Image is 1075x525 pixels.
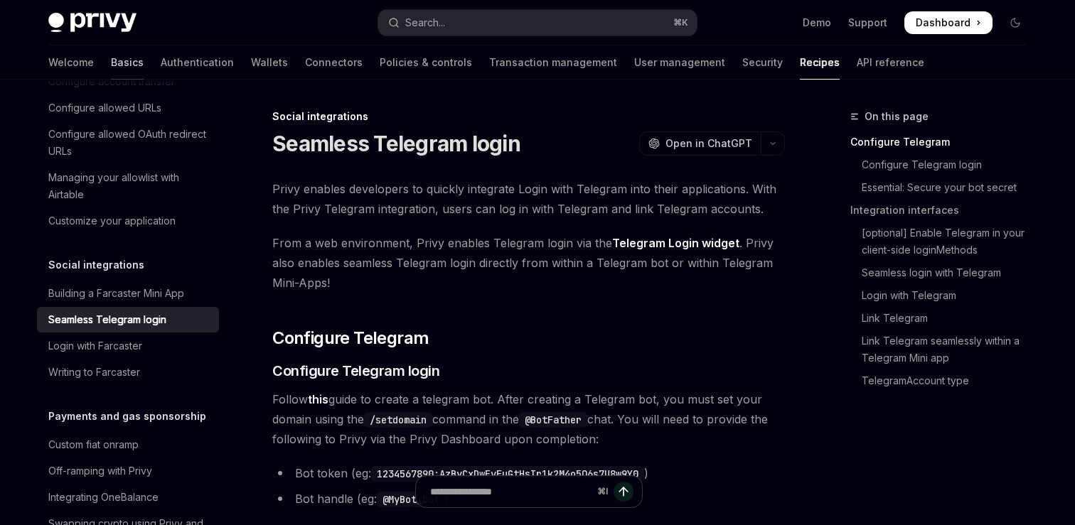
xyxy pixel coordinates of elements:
[742,45,783,80] a: Security
[48,285,184,302] div: Building a Farcaster Mini App
[272,463,785,483] li: Bot token (eg: )
[489,45,617,80] a: Transaction management
[850,199,1038,222] a: Integration interfaces
[251,45,288,80] a: Wallets
[48,169,210,203] div: Managing your allowlist with Airtable
[848,16,887,30] a: Support
[850,131,1038,153] a: Configure Telegram
[161,45,234,80] a: Authentication
[48,462,152,480] div: Off-ramping with Privy
[800,45,840,80] a: Recipes
[904,11,993,34] a: Dashboard
[857,45,924,80] a: API reference
[272,131,520,156] h1: Seamless Telegram login
[850,176,1038,199] a: Essential: Secure your bot secret
[48,212,176,229] div: Customize your application
[519,412,587,428] code: @BotFather
[1004,11,1027,34] button: Toggle dark mode
[48,364,140,381] div: Writing to Farcaster
[405,14,445,31] div: Search...
[272,109,785,124] div: Social integrations
[37,165,219,207] a: Managing your allowlist with Airtable
[803,16,831,30] a: Demo
[865,108,929,125] span: On this page
[308,392,328,407] a: this
[37,281,219,306] a: Building a Farcaster Mini App
[272,327,429,350] span: Configure Telegram
[639,131,761,156] button: Open in ChatGPT
[37,95,219,121] a: Configure allowed URLs
[612,236,739,251] a: Telegram Login widget
[850,307,1038,330] a: Link Telegram
[850,330,1038,369] a: Link Telegram seamlessly within a Telegram Mini app
[634,45,725,80] a: User management
[37,485,219,510] a: Integrating OneBalance
[430,476,592,507] input: Ask a question...
[48,13,137,33] img: dark logo
[48,256,144,274] h5: Social integrations
[272,361,439,381] span: Configure Telegram login
[48,45,94,80] a: Welcome
[37,432,219,458] a: Custom fiat onramp
[48,99,161,117] div: Configure allowed URLs
[272,389,785,449] span: Follow guide to create a telegram bot. After creating a Telegram bot, you must set your domain us...
[380,45,472,80] a: Policies & controls
[614,482,633,502] button: Send message
[272,179,785,219] span: Privy enables developers to quickly integrate Login with Telegram into their applications. With t...
[48,436,139,453] div: Custom fiat onramp
[37,458,219,484] a: Off-ramping with Privy
[378,10,697,36] button: Open search
[850,369,1038,392] a: TelegramAccount type
[916,16,970,30] span: Dashboard
[364,412,432,428] code: /setdomain
[305,45,363,80] a: Connectors
[37,307,219,332] a: Seamless Telegram login
[665,136,752,151] span: Open in ChatGPT
[272,233,785,293] span: From a web environment, Privy enables Telegram login via the . Privy also enables seamless Telegr...
[850,284,1038,307] a: Login with Telegram
[850,222,1038,261] a: [optional] Enable Telegram in your client-side loginMethods
[37,333,219,359] a: Login with Farcaster
[371,466,644,482] code: 1234567890:AzByCxDwEvFuGtHsIr1k2M4o5Q6s7U8w9Y0
[673,17,688,28] span: ⌘ K
[37,359,219,385] a: Writing to Farcaster
[48,408,206,425] h5: Payments and gas sponsorship
[37,208,219,234] a: Customize your application
[48,311,166,328] div: Seamless Telegram login
[850,153,1038,176] a: Configure Telegram login
[48,126,210,160] div: Configure allowed OAuth redirect URLs
[48,337,142,354] div: Login with Farcaster
[850,261,1038,284] a: Seamless login with Telegram
[48,489,159,506] div: Integrating OneBalance
[37,121,219,164] a: Configure allowed OAuth redirect URLs
[111,45,144,80] a: Basics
